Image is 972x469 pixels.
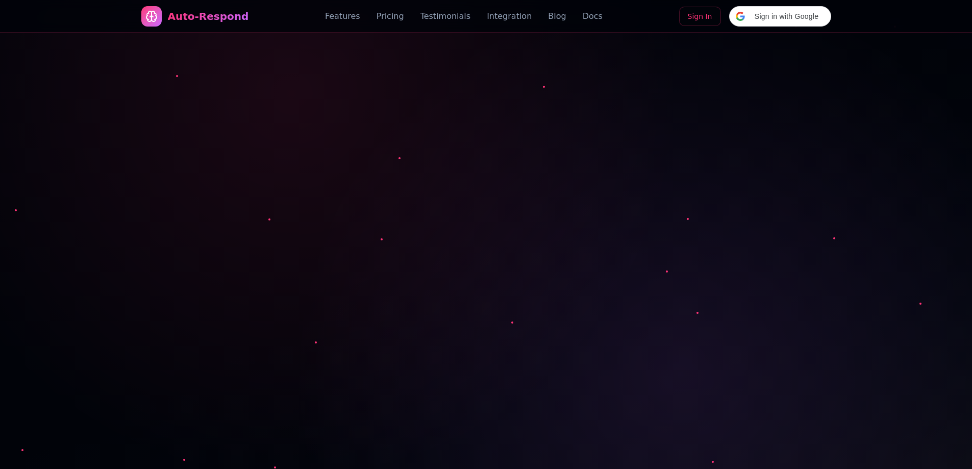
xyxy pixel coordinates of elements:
[420,10,471,22] a: Testimonials
[548,10,566,22] a: Blog
[724,26,836,48] iframe: Sign in with Google Button
[583,10,603,22] a: Docs
[749,11,825,22] span: Sign in with Google
[679,7,721,26] a: Sign In
[325,10,360,22] a: Features
[168,9,249,23] div: Auto-Respond
[377,10,404,22] a: Pricing
[487,10,532,22] a: Integration
[729,6,831,27] div: Sign in with Google
[141,6,249,27] a: Auto-Respond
